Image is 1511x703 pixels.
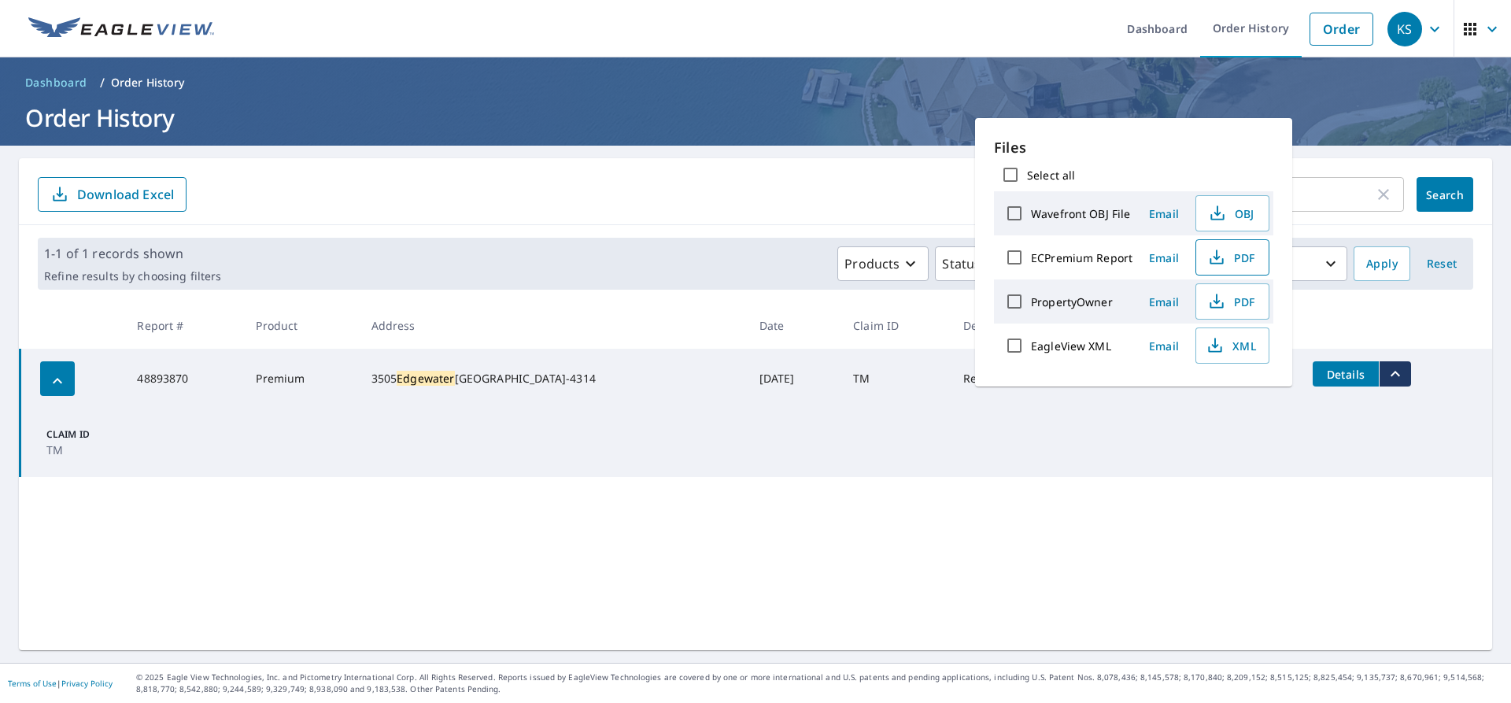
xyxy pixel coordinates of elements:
span: Email [1145,250,1183,265]
a: Privacy Policy [61,678,113,689]
span: Dashboard [25,75,87,91]
th: Address [359,302,747,349]
p: Order History [111,75,185,91]
label: Wavefront OBJ File [1031,206,1130,221]
label: ECPremium Report [1031,250,1132,265]
p: Status [942,254,981,273]
button: detailsBtn-48893870 [1313,361,1379,387]
span: XML [1206,336,1256,355]
span: Email [1145,206,1183,221]
div: KS [1387,12,1422,46]
h1: Order History [19,102,1492,134]
p: Claim ID [46,427,135,442]
p: | [8,679,113,688]
span: Search [1429,187,1461,202]
button: PDF [1195,239,1269,276]
span: Email [1145,294,1183,309]
td: 48893870 [124,349,243,409]
td: Regular [951,349,1058,409]
p: © 2025 Eagle View Technologies, Inc. and Pictometry International Corp. All Rights Reserved. Repo... [136,672,1503,695]
p: Refine results by choosing filters [44,269,221,283]
li: / [100,73,105,92]
button: Reset [1417,246,1467,281]
th: Delivery [951,302,1058,349]
span: PDF [1206,248,1256,267]
div: 3505 [GEOGRAPHIC_DATA]-4314 [371,371,734,387]
button: Email [1139,246,1189,270]
button: Status [935,246,1010,281]
th: Report # [124,302,243,349]
button: filesDropdownBtn-48893870 [1379,361,1411,387]
a: Dashboard [19,70,94,95]
p: 1-1 of 1 records shown [44,244,221,263]
label: EagleView XML [1031,339,1111,353]
button: Download Excel [38,177,187,212]
th: Claim ID [840,302,951,349]
button: PDF [1195,283,1269,320]
a: Terms of Use [8,678,57,689]
span: Apply [1366,254,1398,274]
span: Reset [1423,254,1461,274]
th: Product [243,302,358,349]
button: Search [1417,177,1473,212]
span: PDF [1206,292,1256,311]
mark: Edgewater [397,371,454,386]
button: Email [1139,290,1189,314]
p: Download Excel [77,186,174,203]
span: Email [1145,339,1183,353]
td: TM [840,349,951,409]
button: XML [1195,327,1269,364]
p: Files [994,137,1273,158]
nav: breadcrumb [19,70,1492,95]
button: Products [837,246,929,281]
span: OBJ [1206,204,1256,223]
span: Details [1322,367,1369,382]
a: Order [1310,13,1373,46]
td: [DATE] [747,349,841,409]
p: TM [46,442,135,458]
p: Products [844,254,900,273]
label: PropertyOwner [1031,294,1113,309]
button: Apply [1354,246,1410,281]
button: OBJ [1195,195,1269,231]
td: Premium [243,349,358,409]
img: EV Logo [28,17,214,41]
label: Select all [1027,168,1075,183]
th: Date [747,302,841,349]
button: Email [1139,334,1189,358]
button: Email [1139,202,1189,226]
